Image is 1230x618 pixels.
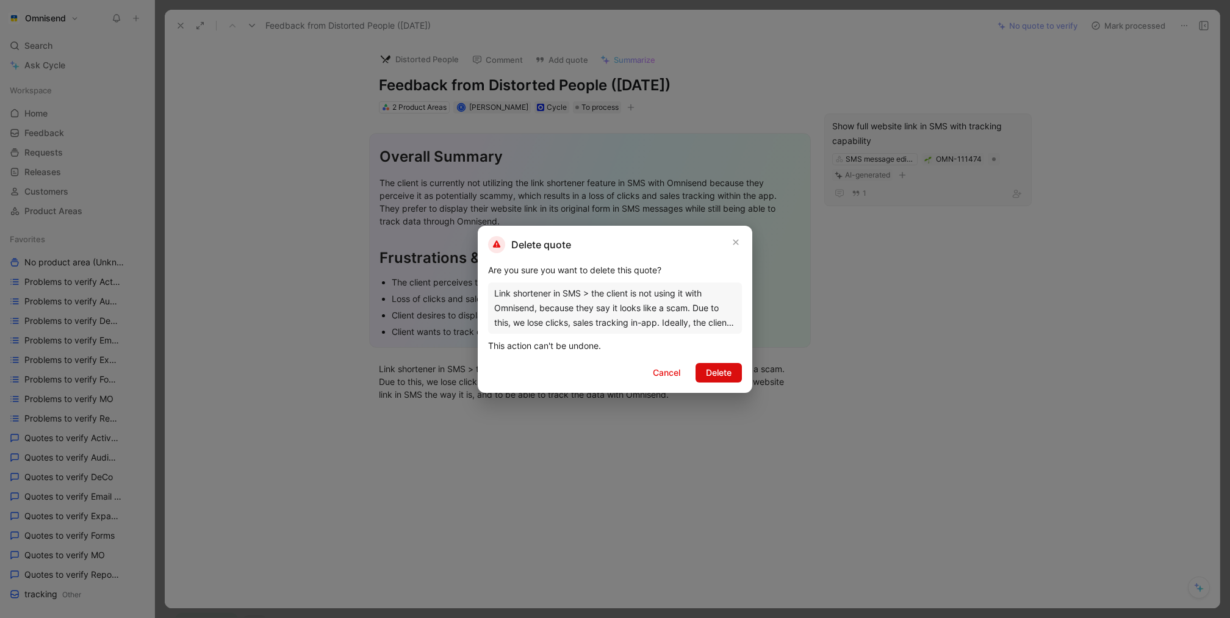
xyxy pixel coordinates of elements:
[696,363,742,383] button: Delete
[488,236,571,253] h2: Delete quote
[653,365,680,380] span: Cancel
[642,363,691,383] button: Cancel
[488,263,742,353] div: Are you sure you want to delete this quote? This action can't be undone.
[494,286,736,330] div: Link shortener in SMS > the client is not using it with Omnisend, because they say it looks like ...
[706,365,732,380] span: Delete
